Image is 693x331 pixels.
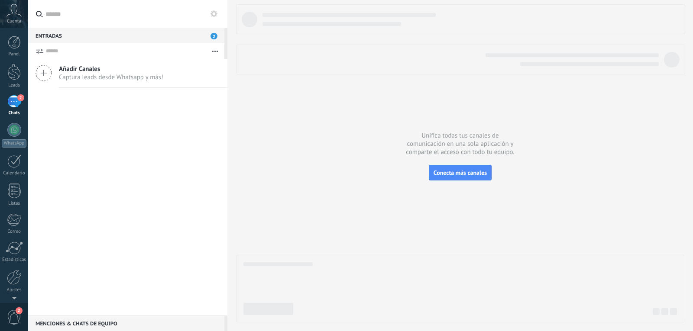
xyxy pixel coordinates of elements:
button: Conecta más canales [429,165,492,180]
span: 2 [16,307,23,314]
span: Cuenta [7,19,21,24]
div: Entradas [28,28,224,43]
div: Panel [2,51,27,57]
span: 2 [17,94,24,101]
div: WhatsApp [2,139,26,148]
span: Captura leads desde Whatsapp y más! [59,73,163,81]
div: Leads [2,83,27,88]
div: Estadísticas [2,257,27,263]
span: 2 [210,33,217,39]
div: Correo [2,229,27,235]
span: Añadir Canales [59,65,163,73]
div: Menciones & Chats de equipo [28,315,224,331]
div: Chats [2,110,27,116]
span: Conecta más canales [434,169,487,177]
div: Calendario [2,170,27,176]
div: Ajustes [2,287,27,293]
div: Listas [2,201,27,206]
